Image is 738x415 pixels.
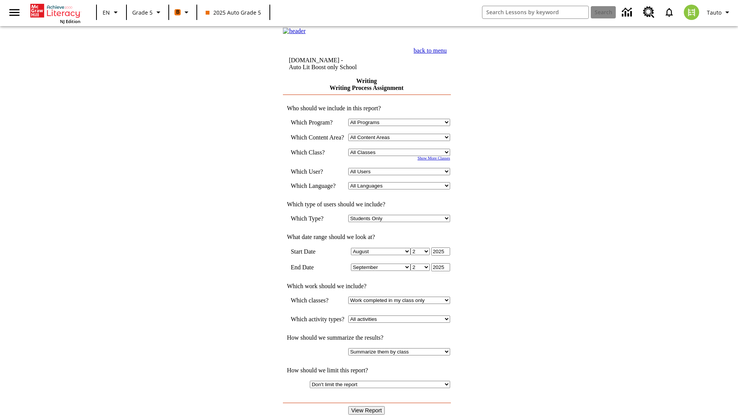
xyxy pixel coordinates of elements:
[30,2,80,24] div: Home
[171,5,194,19] button: Boost Class color is orange. Change class color
[348,406,385,415] input: View Report
[638,2,659,23] a: Resource Center, Will open in new tab
[482,6,588,18] input: search field
[414,47,447,54] a: back to menu
[176,7,180,17] span: B
[291,182,344,189] td: Which Language?
[291,168,344,175] td: Which User?
[291,247,344,256] td: Start Date
[132,8,153,17] span: Grade 5
[289,64,357,70] nobr: Auto Lit Boost only School
[289,57,386,71] td: [DOMAIN_NAME] -
[283,201,450,208] td: Which type of users should we include?
[291,315,344,323] td: Which activity types?
[329,78,403,91] a: Writing Writing Process Assignment
[103,8,110,17] span: EN
[291,149,344,156] td: Which Class?
[707,8,721,17] span: Tauto
[684,5,699,20] img: avatar image
[283,334,450,341] td: How should we summarize the results?
[283,234,450,241] td: What date range should we look at?
[291,297,344,304] td: Which classes?
[206,8,261,17] span: 2025 Auto Grade 5
[99,5,124,19] button: Language: EN, Select a language
[704,5,735,19] button: Profile/Settings
[291,215,344,222] td: Which Type?
[291,134,344,141] nobr: Which Content Area?
[417,156,450,160] a: Show More Classes
[283,283,450,290] td: Which work should we include?
[60,18,80,24] span: NJ Edition
[3,1,26,24] button: Open side menu
[283,105,450,112] td: Who should we include in this report?
[283,367,450,374] td: How should we limit this report?
[291,263,344,271] td: End Date
[129,5,166,19] button: Grade: Grade 5, Select a grade
[659,2,679,22] a: Notifications
[617,2,638,23] a: Data Center
[291,119,344,126] td: Which Program?
[283,28,306,35] img: header
[679,2,704,22] button: Select a new avatar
